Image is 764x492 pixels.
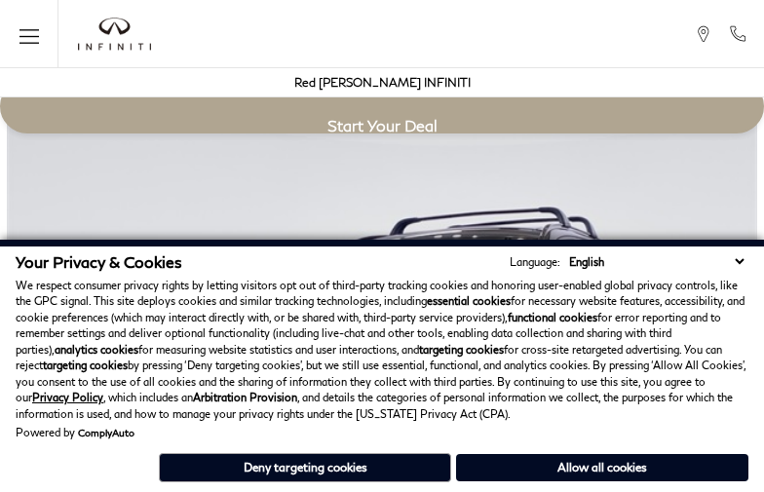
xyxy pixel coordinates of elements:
img: INFINITI [78,18,151,51]
strong: Arbitration Provision [193,391,297,403]
select: Language Select [564,253,748,270]
a: Red [PERSON_NAME] INFINITI [294,75,471,90]
button: Allow all cookies [456,454,748,481]
strong: targeting cookies [419,343,504,356]
strong: functional cookies [508,311,597,323]
strong: analytics cookies [55,343,138,356]
span: Your Privacy & Cookies [16,252,182,271]
p: We respect consumer privacy rights by letting visitors opt out of third-party tracking cookies an... [16,278,748,423]
a: infiniti [78,18,151,51]
strong: essential cookies [427,294,511,307]
button: Deny targeting cookies [159,453,451,482]
div: Language: [510,256,560,267]
span: Start Your Deal [327,116,438,134]
a: Privacy Policy [32,391,103,403]
strong: targeting cookies [43,359,128,371]
div: Powered by [16,427,134,438]
a: ComplyAuto [78,427,134,438]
